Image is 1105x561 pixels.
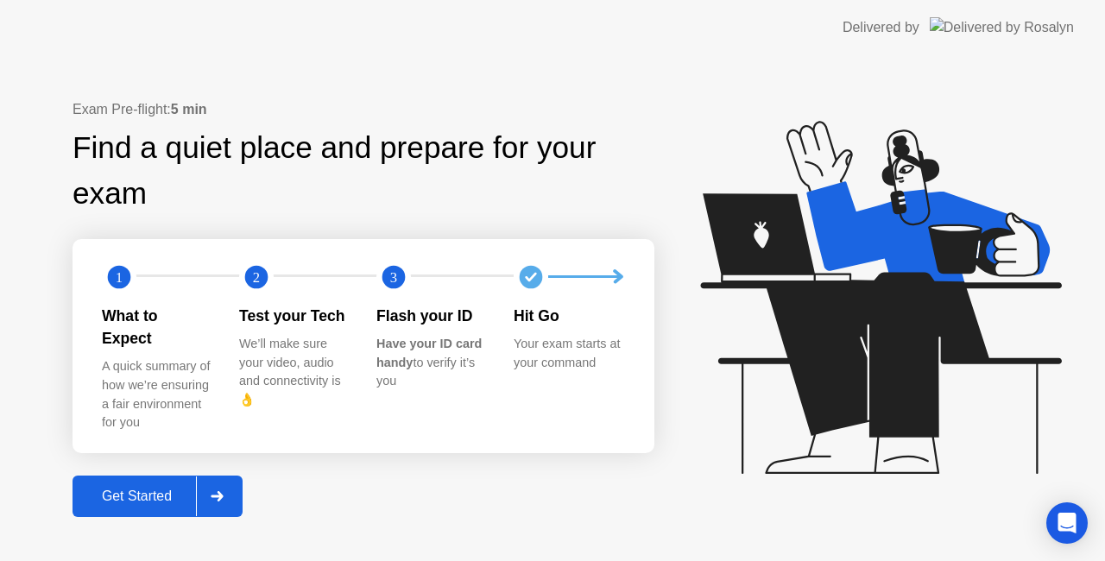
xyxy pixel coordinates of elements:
div: Exam Pre-flight: [73,99,654,120]
div: Hit Go [514,305,623,327]
div: Delivered by [843,17,919,38]
div: to verify it’s you [376,335,486,391]
div: Open Intercom Messenger [1046,502,1088,544]
div: Find a quiet place and prepare for your exam [73,125,654,217]
div: Test your Tech [239,305,349,327]
text: 1 [116,268,123,285]
div: We’ll make sure your video, audio and connectivity is 👌 [239,335,349,409]
div: Your exam starts at your command [514,335,623,372]
text: 3 [390,268,397,285]
text: 2 [253,268,260,285]
b: Have your ID card handy [376,337,482,369]
div: What to Expect [102,305,212,350]
div: Flash your ID [376,305,486,327]
div: Get Started [78,489,196,504]
img: Delivered by Rosalyn [930,17,1074,37]
button: Get Started [73,476,243,517]
b: 5 min [171,102,207,117]
div: A quick summary of how we’re ensuring a fair environment for you [102,357,212,432]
